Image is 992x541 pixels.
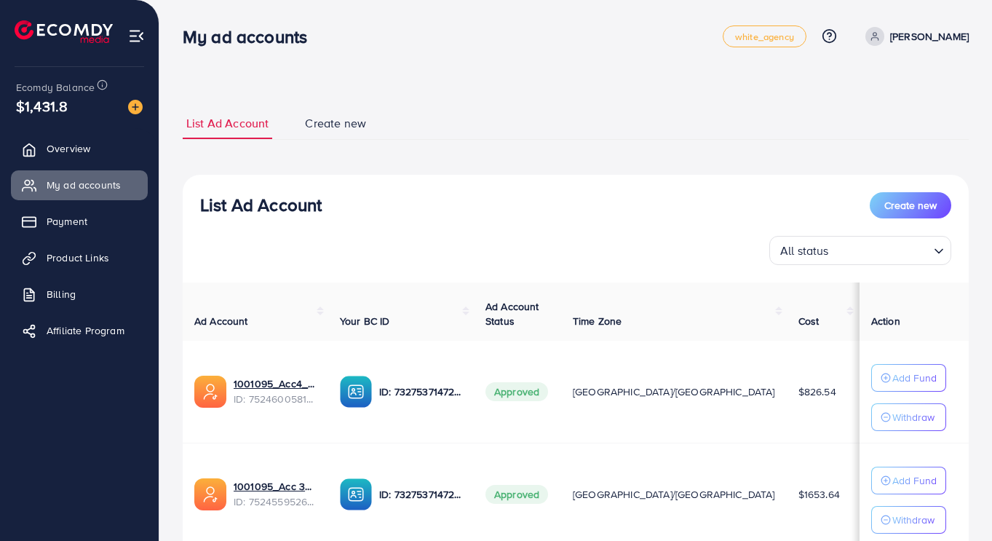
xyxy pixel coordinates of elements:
[16,80,95,95] span: Ecomdy Balance
[798,487,840,502] span: $1653.64
[871,403,946,431] button: Withdraw
[186,115,269,132] span: List Ad Account
[379,486,462,503] p: ID: 7327537147282571265
[485,485,548,504] span: Approved
[183,26,319,47] h3: My ad accounts
[194,376,226,408] img: ic-ads-acc.e4c84228.svg
[47,323,124,338] span: Affiliate Program
[340,478,372,510] img: ic-ba-acc.ded83a64.svg
[11,134,148,163] a: Overview
[11,280,148,309] a: Billing
[340,314,390,328] span: Your BC ID
[892,511,935,529] p: Withdraw
[871,364,946,392] button: Add Fund
[340,376,372,408] img: ic-ba-acc.ded83a64.svg
[573,384,775,399] span: [GEOGRAPHIC_DATA]/[GEOGRAPHIC_DATA]
[194,478,226,510] img: ic-ads-acc.e4c84228.svg
[47,141,90,156] span: Overview
[234,494,317,509] span: ID: 7524559526306070535
[234,479,317,509] div: <span class='underline'>1001095_Acc 3_1751948238983</span></br>7524559526306070535
[860,27,969,46] a: [PERSON_NAME]
[128,28,145,44] img: menu
[884,198,937,213] span: Create new
[892,472,937,489] p: Add Fund
[47,287,76,301] span: Billing
[305,115,366,132] span: Create new
[11,243,148,272] a: Product Links
[16,95,68,117] span: $1,431.8
[871,314,900,328] span: Action
[573,314,622,328] span: Time Zone
[892,369,937,387] p: Add Fund
[777,240,832,261] span: All status
[11,316,148,345] a: Affiliate Program
[485,382,548,401] span: Approved
[871,506,946,534] button: Withdraw
[735,32,794,42] span: white_agency
[798,314,820,328] span: Cost
[15,20,113,43] img: logo
[47,250,109,265] span: Product Links
[379,383,462,400] p: ID: 7327537147282571265
[234,376,317,391] a: 1001095_Acc4_1751957612300
[47,214,87,229] span: Payment
[234,376,317,406] div: <span class='underline'>1001095_Acc4_1751957612300</span></br>7524600581361696769
[194,314,248,328] span: Ad Account
[234,392,317,406] span: ID: 7524600581361696769
[769,236,951,265] div: Search for option
[200,194,322,216] h3: List Ad Account
[11,207,148,236] a: Payment
[892,408,935,426] p: Withdraw
[485,299,539,328] span: Ad Account Status
[870,192,951,218] button: Create new
[128,100,143,114] img: image
[573,487,775,502] span: [GEOGRAPHIC_DATA]/[GEOGRAPHIC_DATA]
[798,384,836,399] span: $826.54
[234,479,317,494] a: 1001095_Acc 3_1751948238983
[890,28,969,45] p: [PERSON_NAME]
[833,237,928,261] input: Search for option
[871,467,946,494] button: Add Fund
[47,178,121,192] span: My ad accounts
[930,475,981,530] iframe: Chat
[11,170,148,200] a: My ad accounts
[723,25,806,47] a: white_agency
